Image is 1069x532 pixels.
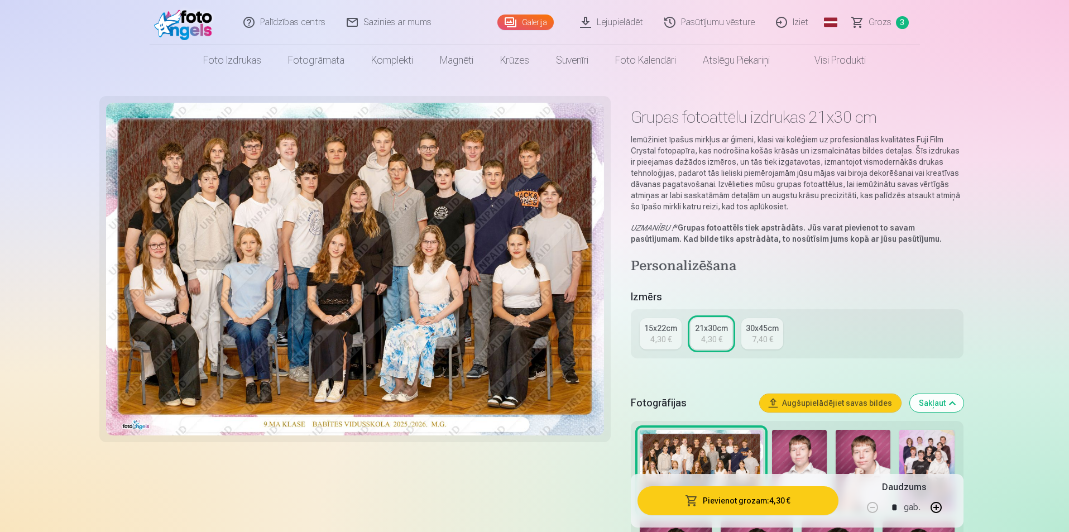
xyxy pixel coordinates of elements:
button: Pievienot grozam:4,30 € [637,486,838,515]
div: 30x45cm [746,323,779,334]
a: Foto izdrukas [190,45,275,76]
a: 15x22cm4,30 € [640,318,682,349]
em: UZMANĪBU ! [631,223,674,232]
p: Iemūžiniet īpašus mirkļus ar ģimeni, klasi vai kolēģiem uz profesionālas kvalitātes Fuji Film Cry... [631,134,963,212]
div: 7,40 € [752,334,773,345]
a: Suvenīri [543,45,602,76]
h5: Fotogrāfijas [631,395,750,411]
button: Sakļaut [910,394,963,412]
a: Foto kalendāri [602,45,689,76]
div: 4,30 € [701,334,722,345]
a: 21x30cm4,30 € [691,318,732,349]
h5: Daudzums [882,481,926,494]
span: 3 [896,16,909,29]
strong: Grupas fotoattēls tiek apstrādāts. Jūs varat pievienot to savam pasūtījumam. Kad bilde tiks apstr... [631,223,942,243]
a: Komplekti [358,45,426,76]
div: gab. [904,494,921,521]
button: Augšupielādējiet savas bildes [760,394,901,412]
h1: Grupas fotoattēlu izdrukas 21x30 cm [631,107,963,127]
h4: Personalizēšana [631,258,963,276]
img: /fa1 [154,4,218,40]
a: Fotogrāmata [275,45,358,76]
span: Grozs [869,16,891,29]
a: Atslēgu piekariņi [689,45,783,76]
div: 21x30cm [695,323,728,334]
h5: Izmērs [631,289,963,305]
a: Krūzes [487,45,543,76]
a: Magnēti [426,45,487,76]
a: Visi produkti [783,45,879,76]
a: 30x45cm7,40 € [741,318,783,349]
div: 4,30 € [650,334,672,345]
a: Galerija [497,15,554,30]
div: 15x22cm [644,323,677,334]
